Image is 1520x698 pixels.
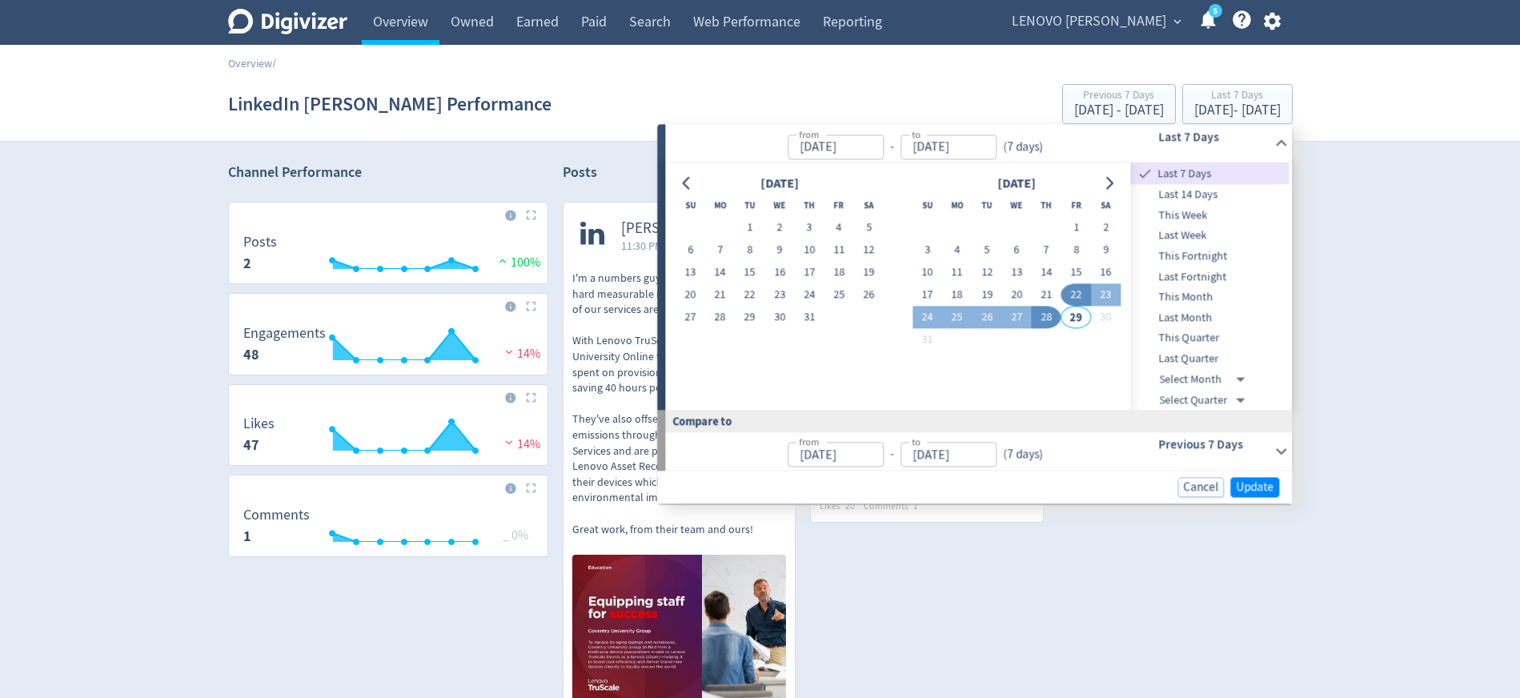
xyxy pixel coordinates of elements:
[526,301,536,311] img: Placeholder
[912,127,920,141] label: to
[942,284,972,307] button: 18
[942,195,972,217] th: Monday
[235,416,541,459] svg: Likes 47
[1131,287,1289,308] div: This Month
[1131,328,1289,349] div: This Quarter
[1061,239,1091,262] button: 8
[1182,84,1293,124] button: Last 7 Days[DATE]- [DATE]
[735,217,764,239] button: 1
[1097,172,1121,195] button: Go to next month
[854,217,884,239] button: 5
[495,255,540,271] span: 100%
[1061,284,1091,307] button: 22
[228,56,272,70] a: Overview
[235,235,541,277] svg: Posts 2
[1131,307,1289,328] div: Last Month
[243,527,251,546] strong: 1
[854,262,884,284] button: 19
[676,172,699,195] button: Go to previous month
[243,345,259,364] strong: 48
[621,219,729,238] span: [PERSON_NAME]
[1001,307,1031,329] button: 27
[799,127,819,141] label: from
[972,307,1001,329] button: 26
[972,284,1001,307] button: 19
[1131,330,1289,347] span: This Quarter
[795,217,824,239] button: 3
[1061,307,1091,329] button: 29
[621,238,729,254] span: 11:30 PM [DATE] AEST
[997,446,1043,464] div: ( 7 days )
[824,284,854,307] button: 25
[501,436,540,452] span: 14%
[563,162,597,187] h2: Posts
[972,262,1001,284] button: 12
[1158,127,1268,146] h6: Last 7 Days
[495,255,511,267] img: positive-performance.svg
[272,56,276,70] span: /
[795,239,824,262] button: 10
[1131,185,1289,206] div: Last 14 Days
[1001,195,1031,217] th: Wednesday
[1032,239,1061,262] button: 7
[1236,481,1273,493] span: Update
[884,138,900,156] div: -
[1213,6,1217,17] text: 5
[1001,262,1031,284] button: 13
[824,239,854,262] button: 11
[884,446,900,464] div: -
[572,271,787,537] p: I'm a numbers guy so I love to hear the cold hard measurable results that the customers of our se...
[942,307,972,329] button: 25
[845,499,855,512] span: 20
[665,432,1292,471] div: from-to(7 days)Previous 7 Days
[764,195,794,217] th: Wednesday
[824,217,854,239] button: 4
[1074,103,1164,118] div: [DATE] - [DATE]
[665,124,1292,162] div: from-to(7 days)Last 7 Days
[1032,307,1061,329] button: 28
[526,483,536,493] img: Placeholder
[1131,226,1289,247] div: Last Week
[1131,267,1289,287] div: Last Fortnight
[1001,284,1031,307] button: 20
[705,239,735,262] button: 7
[676,262,705,284] button: 13
[824,195,854,217] th: Friday
[676,239,705,262] button: 6
[912,307,942,329] button: 24
[1131,205,1289,226] div: This Week
[1194,103,1281,118] div: [DATE] - [DATE]
[503,528,528,544] span: _ 0%
[764,217,794,239] button: 2
[764,262,794,284] button: 16
[972,195,1001,217] th: Tuesday
[1032,284,1061,307] button: 21
[1158,435,1268,455] h6: Previous 7 Days
[764,284,794,307] button: 23
[243,233,277,251] dt: Posts
[764,239,794,262] button: 9
[235,326,541,368] svg: Engagements 48
[1230,477,1279,497] button: Update
[1177,477,1224,497] button: Cancel
[993,173,1041,195] div: [DATE]
[795,284,824,307] button: 24
[795,262,824,284] button: 17
[820,499,864,513] div: Likes
[1061,262,1091,284] button: 15
[1183,481,1218,493] span: Cancel
[1155,165,1289,183] span: Last 7 Days
[243,435,259,455] strong: 47
[1012,9,1166,34] span: LENOVO [PERSON_NAME]
[1061,217,1091,239] button: 1
[676,284,705,307] button: 20
[854,195,884,217] th: Saturday
[1091,262,1121,284] button: 16
[912,284,942,307] button: 17
[1160,390,1252,411] div: Select Quarter
[1032,262,1061,284] button: 14
[912,329,942,351] button: 31
[526,210,536,220] img: Placeholder
[235,507,541,550] svg: Comments 1
[1091,195,1121,217] th: Saturday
